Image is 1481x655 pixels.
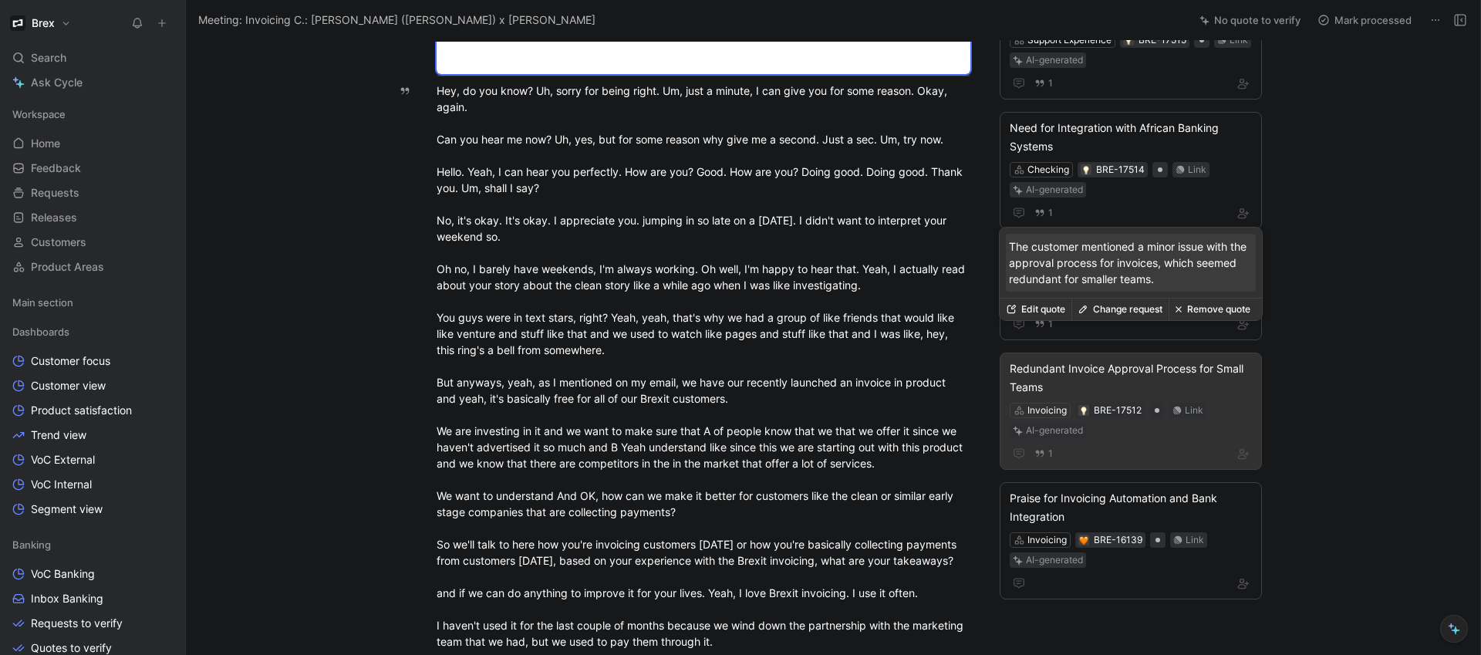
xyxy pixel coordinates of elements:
[1010,489,1252,526] div: Praise for Invoicing Automation and Bank Integration
[157,501,173,517] button: View actions
[1094,403,1142,418] div: BRE-17512
[31,185,79,201] span: Requests
[157,591,173,606] button: View actions
[1031,316,1056,333] button: 1
[6,320,179,343] div: Dashboards
[6,587,179,610] a: Inbox Banking
[1026,552,1083,568] div: AI-generated
[6,132,179,155] a: Home
[6,612,179,635] a: Requests to verify
[12,324,69,339] span: Dashboards
[31,160,81,176] span: Feedback
[1010,119,1252,156] div: Need for Integration with African Banking Systems
[157,378,173,393] button: View actions
[31,452,95,468] span: VoC External
[1193,9,1307,31] button: No quote to verify
[31,210,77,225] span: Releases
[1010,360,1252,397] div: Redundant Invoice Approval Process for Small Teams
[6,71,179,94] a: Ask Cycle
[1009,238,1253,287] p: The customer mentioned a minor issue with the approval process for invoices, which seemed redunda...
[32,16,55,30] h1: Brex
[10,15,25,31] img: Brex
[1139,32,1186,48] div: BRE-17515
[1096,162,1145,177] div: BRE-17514
[6,473,179,496] a: VoC Internal
[1027,532,1067,548] div: Invoicing
[1000,299,1071,320] button: Edit quote
[31,136,60,151] span: Home
[6,533,179,556] div: Banking
[12,295,73,310] span: Main section
[1123,35,1134,46] button: 💡
[1071,299,1169,320] button: Change request
[12,537,51,552] span: Banking
[1081,166,1091,175] img: 💡
[6,157,179,180] a: Feedback
[157,403,173,418] button: View actions
[1031,204,1056,221] button: 1
[1078,405,1089,416] button: 💡
[31,501,103,517] span: Segment view
[1094,532,1142,548] div: BRE-16139
[31,403,132,418] span: Product satisfaction
[1311,9,1419,31] button: Mark processed
[198,11,595,29] span: Meeting: Invoicing C.: [PERSON_NAME] ([PERSON_NAME]) x [PERSON_NAME]
[1031,75,1056,92] button: 1
[6,46,179,69] div: Search
[1026,52,1083,68] div: AI-generated
[6,448,179,471] a: VoC External
[157,616,173,631] button: View actions
[1124,36,1133,46] img: 💡
[1186,532,1204,548] div: Link
[1048,208,1053,218] span: 1
[12,106,66,122] span: Workspace
[31,427,86,443] span: Trend view
[157,353,173,369] button: View actions
[1027,162,1069,177] div: Checking
[6,424,179,447] a: Trend view
[6,103,179,126] div: Workspace
[1081,164,1091,175] button: 💡
[31,49,66,67] span: Search
[6,498,179,521] a: Segment view
[31,378,106,393] span: Customer view
[6,562,179,586] a: VoC Banking
[31,477,92,492] span: VoC Internal
[1048,449,1053,458] span: 1
[157,566,173,582] button: View actions
[1230,32,1248,48] div: Link
[31,616,123,631] span: Requests to verify
[157,477,173,492] button: View actions
[31,73,83,92] span: Ask Cycle
[1185,403,1203,418] div: Link
[1079,407,1088,416] img: 💡
[6,181,179,204] a: Requests
[6,349,179,373] a: Customer focus
[6,12,75,34] button: BrexBrex
[6,374,179,397] a: Customer view
[1027,403,1067,418] div: Invoicing
[1188,162,1206,177] div: Link
[6,399,179,422] a: Product satisfaction
[1048,319,1053,329] span: 1
[6,231,179,254] a: Customers
[6,206,179,229] a: Releases
[1026,182,1083,198] div: AI-generated
[31,259,104,275] span: Product Areas
[1027,32,1112,48] div: Support Experience
[1026,423,1083,438] div: AI-generated
[31,591,103,606] span: Inbox Banking
[157,427,173,443] button: View actions
[6,291,179,314] div: Main section
[6,320,179,521] div: DashboardsCustomer focusCustomer viewProduct satisfactionTrend viewVoC ExternalVoC InternalSegmen...
[1079,536,1088,545] img: 🧡
[31,353,110,369] span: Customer focus
[6,255,179,279] a: Product Areas
[1078,535,1089,545] button: 🧡
[157,452,173,468] button: View actions
[1031,445,1056,462] button: 1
